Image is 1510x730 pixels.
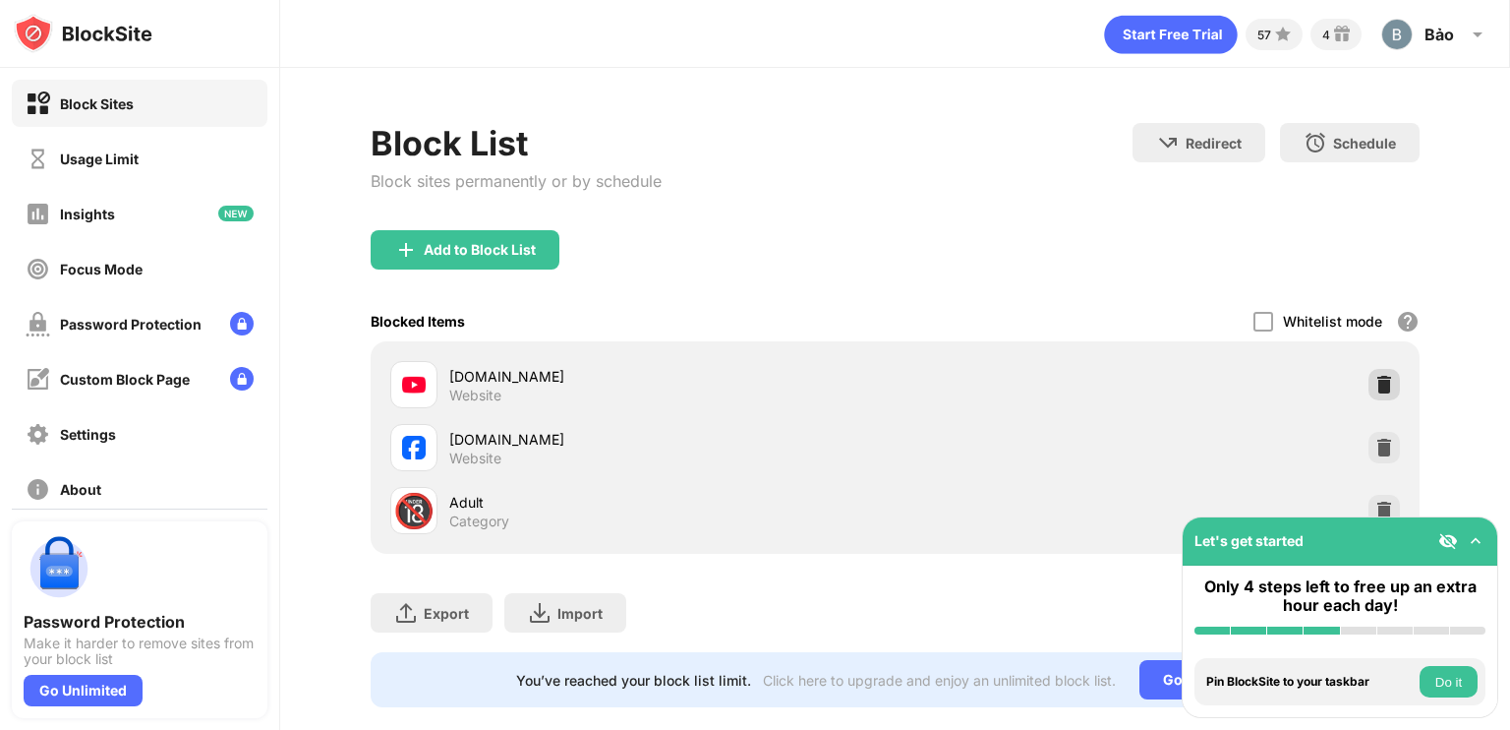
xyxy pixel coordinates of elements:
[60,95,134,112] div: Block Sites
[26,257,50,281] img: focus-off.svg
[26,147,50,171] img: time-usage-off.svg
[60,316,202,333] div: Password Protection
[1330,23,1354,46] img: reward-small.svg
[26,422,50,447] img: settings-off.svg
[371,313,465,330] div: Blocked Items
[1438,531,1458,551] img: eye-not-visible.svg
[60,206,115,222] div: Insights
[26,477,50,502] img: about-off.svg
[1139,660,1274,700] div: Go Unlimited
[393,491,435,531] div: 🔞
[24,612,256,632] div: Password Protection
[60,481,101,498] div: About
[1194,578,1485,615] div: Only 4 steps left to free up an extra hour each day!
[449,429,895,450] div: [DOMAIN_NAME]
[230,367,254,391] img: lock-menu.svg
[1283,313,1382,330] div: Whitelist mode
[402,373,426,396] img: favicons
[26,91,50,116] img: block-on.svg
[424,605,469,622] div: Export
[1322,28,1330,42] div: 4
[1194,532,1304,549] div: Let's get started
[1186,135,1242,152] div: Redirect
[26,312,50,336] img: password-protection-off.svg
[371,123,662,163] div: Block List
[1257,28,1271,42] div: 57
[1333,135,1396,152] div: Schedule
[60,426,116,443] div: Settings
[516,672,751,689] div: You’ve reached your block list limit.
[14,14,152,53] img: logo-blocksite.svg
[230,312,254,335] img: lock-menu.svg
[26,367,50,392] img: customize-block-page-off.svg
[1424,25,1454,44] div: Bảo
[1381,19,1413,50] img: ACg8ocI_NQS72g_pdrOnYvWCKralnxB-fdS5eaIXzT02K0dAbxnfBg=s96-c
[1271,23,1295,46] img: points-small.svg
[24,636,256,667] div: Make it harder to remove sites from your block list
[449,492,895,513] div: Adult
[24,533,94,604] img: push-password-protection.svg
[1104,15,1238,54] div: animation
[60,371,190,388] div: Custom Block Page
[449,366,895,387] div: [DOMAIN_NAME]
[449,387,501,404] div: Website
[763,672,1116,689] div: Click here to upgrade and enjoy an unlimited block list.
[371,171,662,191] div: Block sites permanently or by schedule
[24,675,143,706] div: Go Unlimited
[449,450,501,467] div: Website
[1206,675,1415,689] div: Pin BlockSite to your taskbar
[449,513,509,530] div: Category
[26,202,50,226] img: insights-off.svg
[402,436,426,459] img: favicons
[218,206,254,221] img: new-icon.svg
[1466,531,1485,551] img: omni-setup-toggle.svg
[424,242,536,258] div: Add to Block List
[60,261,143,277] div: Focus Mode
[1420,666,1478,698] button: Do it
[60,151,139,167] div: Usage Limit
[557,605,603,622] div: Import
